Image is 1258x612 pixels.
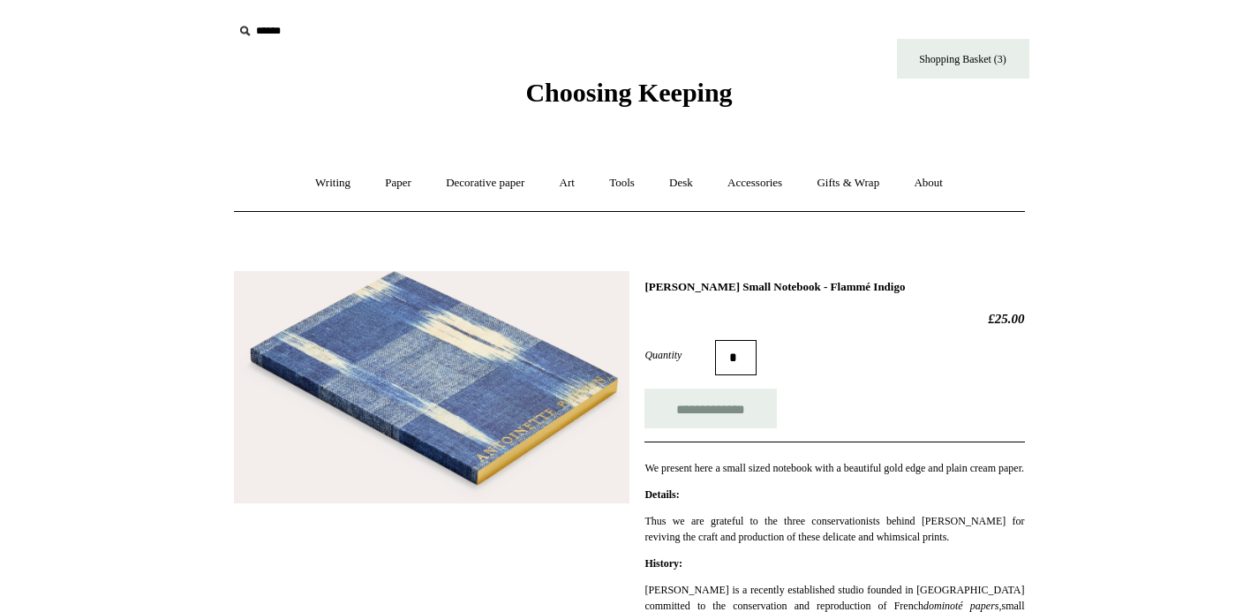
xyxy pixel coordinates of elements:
a: Writing [299,160,366,207]
p: Thus we are grateful to the three conservationists behind [PERSON_NAME] for reviving the craft an... [644,513,1024,545]
a: Choosing Keeping [525,92,732,104]
p: We present here a small sized notebook with a beautiful gold edge and plain cream paper. [644,460,1024,476]
label: Quantity [644,347,715,363]
a: Desk [653,160,709,207]
a: Tools [593,160,651,207]
h1: [PERSON_NAME] Small Notebook - Flammé Indigo [644,280,1024,294]
img: Antoinette Poisson Small Notebook - Flammé Indigo [234,271,629,503]
a: Art [544,160,591,207]
a: Gifts & Wrap [801,160,895,207]
strong: History: [644,557,682,570]
h2: £25.00 [644,311,1024,327]
a: Decorative paper [430,160,540,207]
a: Accessories [712,160,798,207]
a: Paper [369,160,427,207]
strong: Details: [644,488,679,501]
span: Choosing Keeping [525,78,732,107]
a: Shopping Basket (3) [897,39,1029,79]
a: About [898,160,959,207]
em: dominoté papers, [923,600,1001,612]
